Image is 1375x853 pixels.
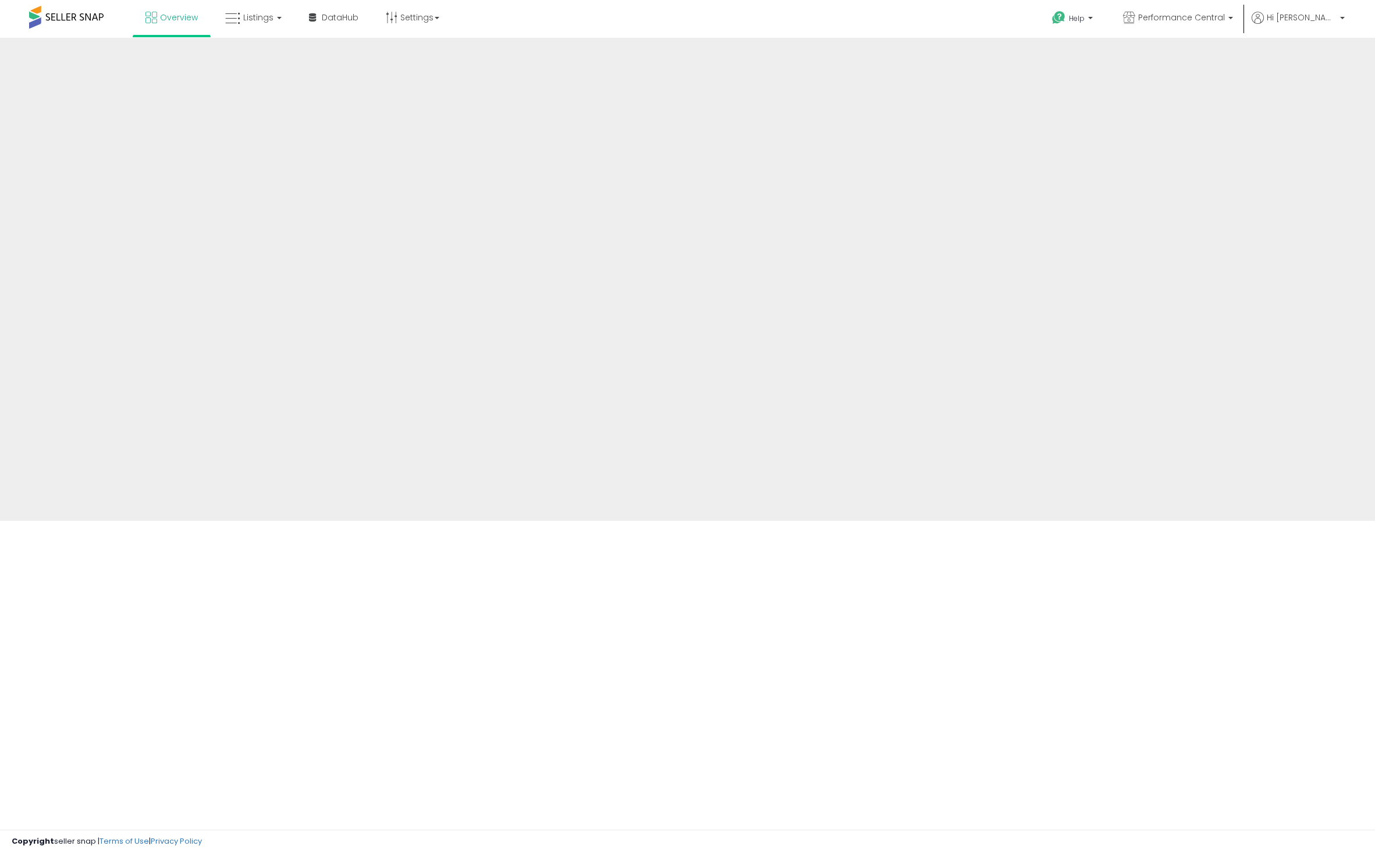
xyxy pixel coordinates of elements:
span: Hi [PERSON_NAME] [1267,12,1337,23]
span: Listings [243,12,273,23]
a: Help [1043,2,1104,38]
i: Get Help [1051,10,1066,25]
span: Performance Central [1138,12,1225,23]
span: Help [1069,13,1085,23]
span: Overview [160,12,198,23]
span: DataHub [322,12,358,23]
a: Hi [PERSON_NAME] [1252,12,1345,38]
